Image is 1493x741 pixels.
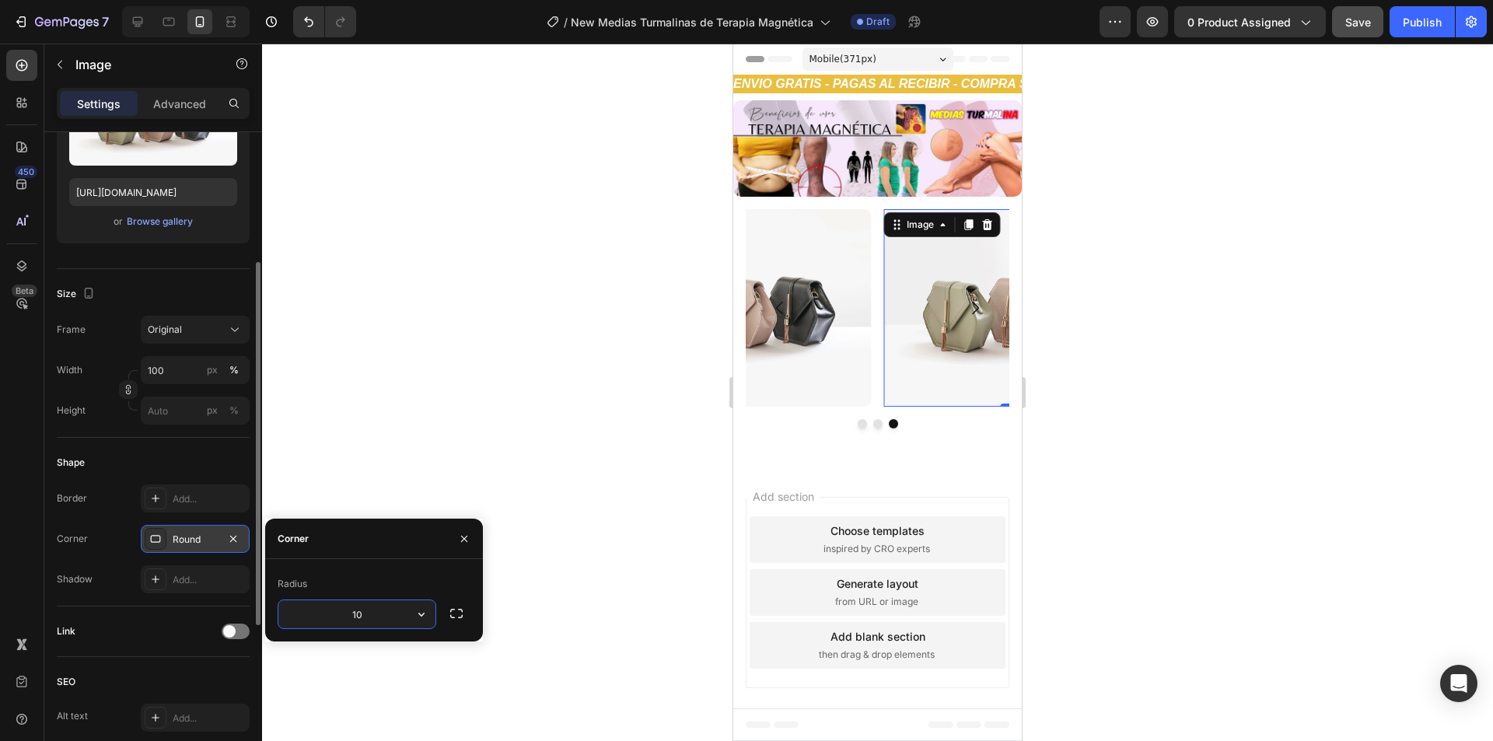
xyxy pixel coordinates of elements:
[278,577,307,591] div: Radius
[1440,665,1477,702] div: Open Intercom Messenger
[77,96,121,112] p: Settings
[57,323,86,337] label: Frame
[103,532,185,548] div: Generate layout
[220,243,264,286] button: Carousel Next Arrow
[126,214,194,229] button: Browse gallery
[148,323,182,337] span: Original
[141,316,250,344] button: Original
[278,532,309,546] div: Corner
[57,491,87,505] div: Border
[1403,14,1442,30] div: Publish
[293,6,356,37] div: Undo/Redo
[229,363,239,377] div: %
[102,12,109,31] p: 7
[97,479,191,495] div: Choose templates
[57,624,75,638] div: Link
[12,285,37,297] div: Beta
[57,709,88,723] div: Alt text
[69,178,237,206] input: https://example.com/image.jpg
[97,585,192,601] div: Add blank section
[225,401,243,420] button: px
[1390,6,1455,37] button: Publish
[173,492,246,506] div: Add...
[207,404,218,418] div: px
[57,456,85,470] div: Shape
[203,401,222,420] button: %
[151,166,414,363] img: image_demo.jpg
[141,356,250,384] input: px%
[225,361,243,379] button: px
[156,376,165,385] button: Dot
[57,572,93,586] div: Shadow
[733,44,1022,741] iframe: Design area
[564,14,568,30] span: /
[57,284,98,305] div: Size
[229,404,239,418] div: %
[102,551,185,565] span: from URL or image
[1345,16,1371,29] span: Save
[140,376,149,385] button: Dot
[57,532,88,546] div: Corner
[203,361,222,379] button: %
[153,96,206,112] p: Advanced
[114,212,123,231] span: or
[1332,6,1383,37] button: Save
[25,243,68,286] button: Carousel Back Arrow
[141,397,250,425] input: px%
[124,376,134,385] button: Dot
[170,174,204,188] div: Image
[173,711,246,725] div: Add...
[127,215,193,229] div: Browse gallery
[57,404,86,418] label: Height
[86,604,201,618] span: then drag & drop elements
[57,363,82,377] label: Width
[13,445,87,461] span: Add section
[866,15,890,29] span: Draft
[173,573,246,587] div: Add...
[278,31,566,50] div: ENVIO GRATIS - PAGAS AL RECIBIR - COMPRA SEGURA - ENVIO GRATIS - PAGAS AL RECIBIR - COMPRA SEGURA
[278,600,435,628] input: Auto
[173,533,218,547] div: Round
[571,14,813,30] span: New Medias Turmalinas de Terapia Magnética
[75,55,208,74] p: Image
[6,6,116,37] button: 7
[207,363,218,377] div: px
[15,166,37,178] div: 450
[57,675,75,689] div: SEO
[90,498,197,512] span: inspired by CRO experts
[1187,14,1291,30] span: 0 product assigned
[1174,6,1326,37] button: 0 product assigned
